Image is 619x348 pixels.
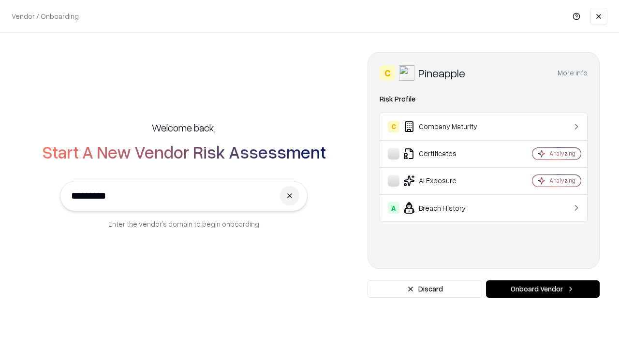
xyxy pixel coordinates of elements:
div: Risk Profile [380,93,588,105]
p: Enter the vendor’s domain to begin onboarding [108,219,259,229]
p: Vendor / Onboarding [12,11,79,21]
div: Analyzing [549,176,575,185]
button: More info [558,64,588,82]
div: Pineapple [418,65,465,81]
div: C [380,65,395,81]
h5: Welcome back, [152,121,216,134]
div: A [388,202,399,214]
h2: Start A New Vendor Risk Assessment [42,142,326,161]
div: Certificates [388,148,503,159]
div: AI Exposure [388,175,503,187]
img: Pineapple [399,65,414,81]
div: Company Maturity [388,121,503,132]
div: C [388,121,399,132]
button: Onboard Vendor [486,280,600,298]
div: Breach History [388,202,503,214]
button: Discard [368,280,482,298]
div: Analyzing [549,149,575,158]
